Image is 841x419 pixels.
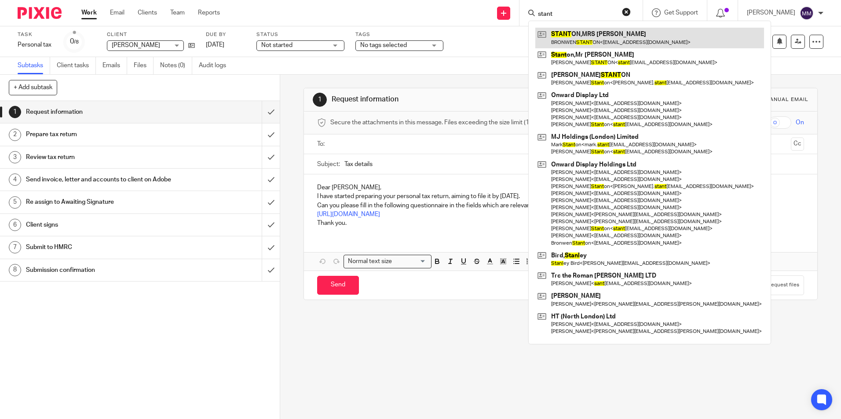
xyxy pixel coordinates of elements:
div: 5 [9,196,21,209]
span: No tags selected [360,42,407,48]
label: Subject: [317,160,340,169]
div: 7 [9,241,21,253]
input: Search [537,11,616,18]
h1: Request information [332,95,579,104]
label: Task [18,31,53,38]
h1: Client signs [26,218,177,231]
h1: Submission confirmation [26,264,177,277]
a: Subtasks [18,57,50,74]
img: svg%3E [800,6,814,20]
h1: Re assign to Awaiting Signature [26,195,177,209]
a: Audit logs [199,57,233,74]
span: Secure the attachments in this message. Files exceeding the size limit (10MB) will be secured aut... [330,118,625,127]
label: Client [107,31,195,38]
span: Get Support [664,10,698,16]
input: Send [317,276,359,295]
span: [PERSON_NAME] [112,42,160,48]
div: 8 [9,264,21,276]
a: Files [134,57,154,74]
h1: Submit to HMRC [26,241,177,254]
div: Personal tax [18,40,53,49]
div: 2 [9,129,21,141]
img: Pixie [18,7,62,19]
span: Request files [768,282,799,289]
label: Tags [355,31,443,38]
a: Email [110,8,124,17]
p: [PERSON_NAME] [747,8,795,17]
a: Reports [198,8,220,17]
p: I have started preparing your personal tax return, aiming to file it by [DATE]. [317,192,804,201]
label: Due by [206,31,245,38]
label: To: [317,140,327,148]
a: [URL][DOMAIN_NAME] [317,211,380,217]
div: 4 [9,173,21,186]
a: Notes (0) [160,57,192,74]
div: 3 [9,151,21,163]
a: Emails [102,57,127,74]
div: Manual email [765,96,808,103]
h1: Request information [26,105,177,119]
div: 6 [9,219,21,231]
div: 1 [313,93,327,107]
input: Search for option [395,257,426,266]
p: Dear [PERSON_NAME], [317,183,804,192]
p: Can you please fill in the following questionnaire in the fields which are relevant to your situa... [317,201,804,210]
a: Clients [138,8,157,17]
h1: Send invoice, letter and accounts to client on Adobe [26,173,177,186]
button: Cc [791,137,804,151]
div: 0 [70,36,79,47]
a: Work [81,8,97,17]
span: Normal text size [346,257,394,266]
h1: Review tax return [26,151,177,164]
span: Not started [261,42,293,48]
a: Team [170,8,185,17]
span: On [796,118,804,127]
button: Request files [753,275,804,295]
a: Client tasks [57,57,96,74]
p: Thank you. [317,219,804,228]
span: [DATE] [206,42,224,48]
label: Status [256,31,344,38]
h1: Prepare tax return [26,128,177,141]
div: Search for option [344,255,431,268]
button: Clear [622,7,631,16]
div: 1 [9,106,21,118]
small: /8 [74,40,79,44]
button: + Add subtask [9,80,57,95]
